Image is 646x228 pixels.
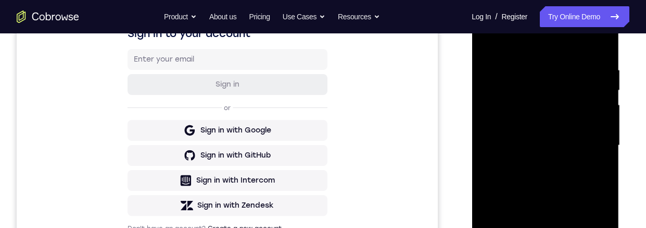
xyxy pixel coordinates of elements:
a: Pricing [249,6,270,27]
p: or [205,149,216,158]
button: Sign in with GitHub [111,190,311,211]
a: Go to the home page [17,10,79,23]
input: Enter your email [117,100,305,110]
a: Log In [472,6,491,27]
button: Use Cases [283,6,325,27]
a: Register [502,6,527,27]
a: About us [209,6,236,27]
button: Product [164,6,197,27]
div: Sign in with GitHub [184,196,254,206]
div: Sign in with Google [184,171,255,181]
span: / [495,10,497,23]
button: Sign in with Google [111,165,311,186]
button: Resources [338,6,380,27]
button: Sign in [111,119,311,140]
a: Try Online Demo [540,6,629,27]
h1: Sign in to your account [111,71,311,86]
